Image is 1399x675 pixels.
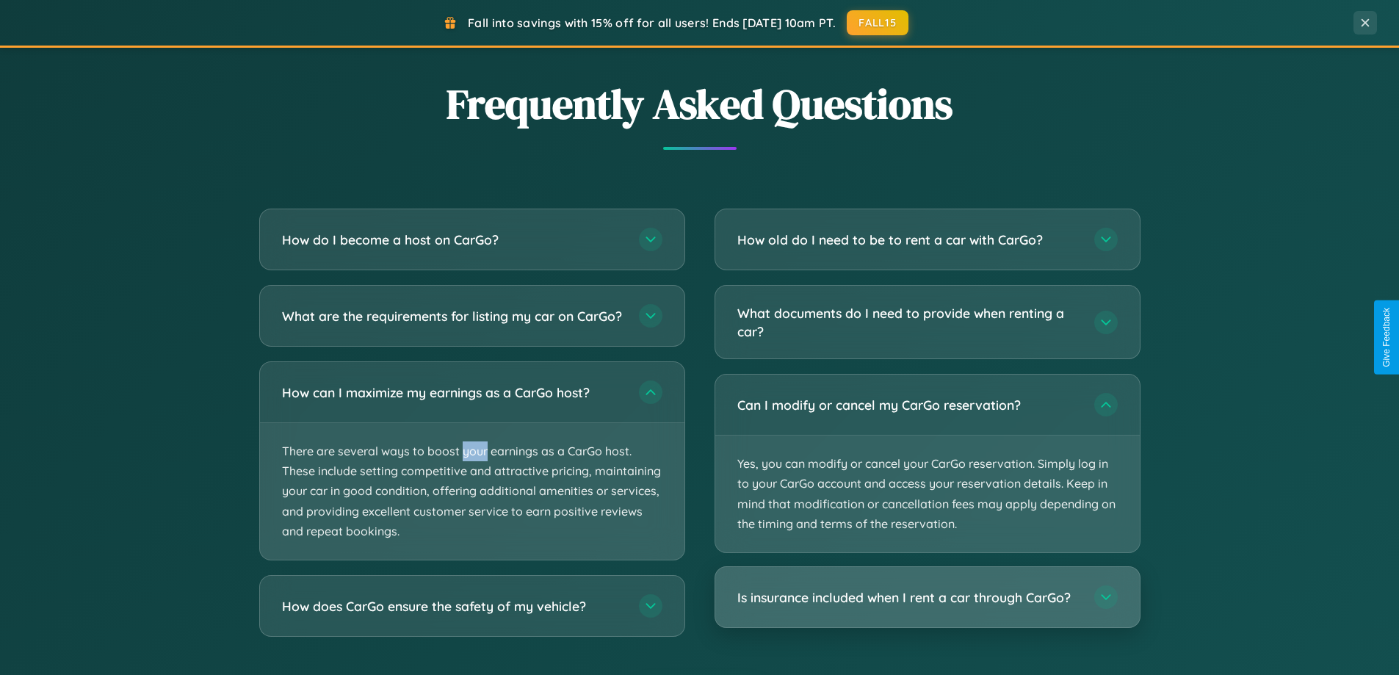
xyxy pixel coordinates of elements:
h3: How old do I need to be to rent a car with CarGo? [737,231,1080,249]
h3: Is insurance included when I rent a car through CarGo? [737,588,1080,607]
span: Fall into savings with 15% off for all users! Ends [DATE] 10am PT. [468,15,836,30]
p: Yes, you can modify or cancel your CarGo reservation. Simply log in to your CarGo account and acc... [715,436,1140,552]
h3: How does CarGo ensure the safety of my vehicle? [282,597,624,616]
h2: Frequently Asked Questions [259,76,1140,132]
button: FALL15 [847,10,908,35]
p: There are several ways to boost your earnings as a CarGo host. These include setting competitive ... [260,423,684,560]
h3: What documents do I need to provide when renting a car? [737,304,1080,340]
h3: How can I maximize my earnings as a CarGo host? [282,383,624,402]
div: Give Feedback [1381,308,1392,367]
h3: How do I become a host on CarGo? [282,231,624,249]
h3: What are the requirements for listing my car on CarGo? [282,307,624,325]
h3: Can I modify or cancel my CarGo reservation? [737,396,1080,414]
